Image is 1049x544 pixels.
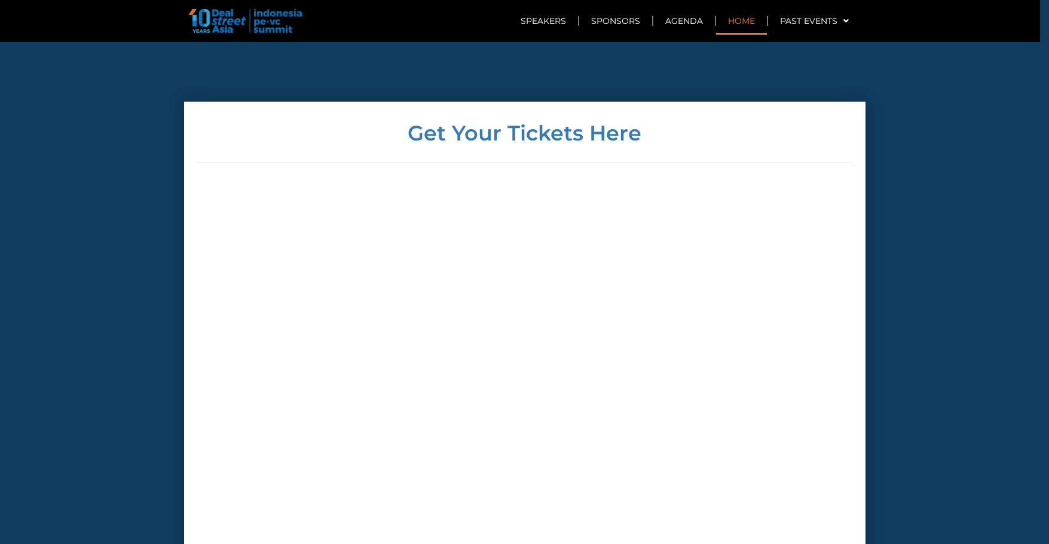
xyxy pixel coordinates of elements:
[653,7,715,35] a: Agenda
[196,123,854,143] h4: Get Your Tickets Here
[768,7,861,35] a: Past Events
[716,7,767,35] a: Home
[509,7,578,35] a: Speakers
[190,26,860,42] h3: RESERVE YOUR SPOT NOW
[579,7,652,35] a: Sponsors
